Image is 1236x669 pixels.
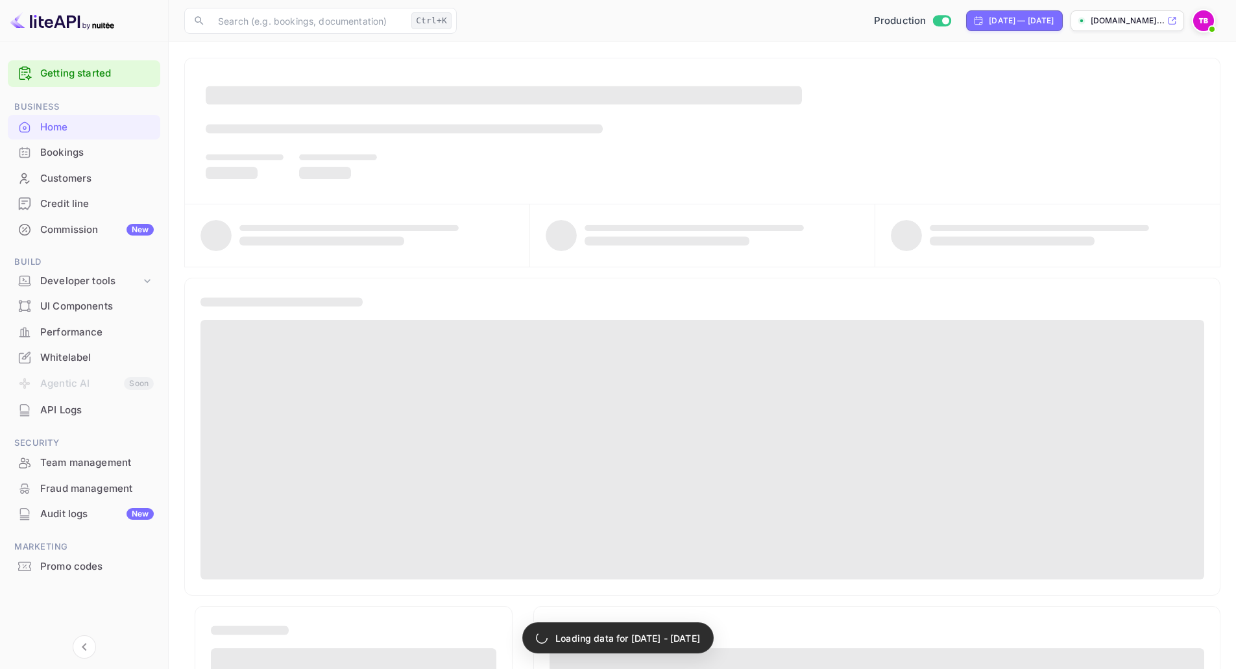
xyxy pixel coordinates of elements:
[40,120,154,135] div: Home
[869,14,956,29] div: Switch to Sandbox mode
[40,559,154,574] div: Promo codes
[8,436,160,450] span: Security
[8,554,160,578] a: Promo codes
[40,350,154,365] div: Whitelabel
[8,554,160,579] div: Promo codes
[40,66,154,81] a: Getting started
[8,191,160,215] a: Credit line
[8,502,160,527] div: Audit logsNew
[40,197,154,212] div: Credit line
[8,166,160,190] a: Customers
[411,12,452,29] div: Ctrl+K
[8,320,160,345] div: Performance
[40,507,154,522] div: Audit logs
[40,481,154,496] div: Fraud management
[40,456,154,470] div: Team management
[40,325,154,340] div: Performance
[8,217,160,241] a: CommissionNew
[1193,10,1214,31] img: Traveloka B2C
[73,635,96,659] button: Collapse navigation
[8,398,160,423] div: API Logs
[40,171,154,186] div: Customers
[989,15,1054,27] div: [DATE] — [DATE]
[8,540,160,554] span: Marketing
[40,274,141,289] div: Developer tools
[8,191,160,217] div: Credit line
[8,476,160,500] a: Fraud management
[40,145,154,160] div: Bookings
[8,294,160,319] div: UI Components
[8,166,160,191] div: Customers
[8,140,160,164] a: Bookings
[8,60,160,87] div: Getting started
[8,476,160,502] div: Fraud management
[8,320,160,344] a: Performance
[8,345,160,369] a: Whitelabel
[8,450,160,474] a: Team management
[8,450,160,476] div: Team management
[10,10,114,31] img: LiteAPI logo
[8,100,160,114] span: Business
[1091,15,1165,27] p: [DOMAIN_NAME]...
[8,140,160,165] div: Bookings
[8,270,160,293] div: Developer tools
[8,115,160,139] a: Home
[8,294,160,318] a: UI Components
[8,502,160,526] a: Audit logsNew
[555,631,700,645] p: Loading data for [DATE] - [DATE]
[127,224,154,236] div: New
[210,8,406,34] input: Search (e.g. bookings, documentation)
[8,115,160,140] div: Home
[8,255,160,269] span: Build
[40,299,154,314] div: UI Components
[8,217,160,243] div: CommissionNew
[40,223,154,237] div: Commission
[874,14,927,29] span: Production
[8,345,160,371] div: Whitelabel
[8,398,160,422] a: API Logs
[40,403,154,418] div: API Logs
[127,508,154,520] div: New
